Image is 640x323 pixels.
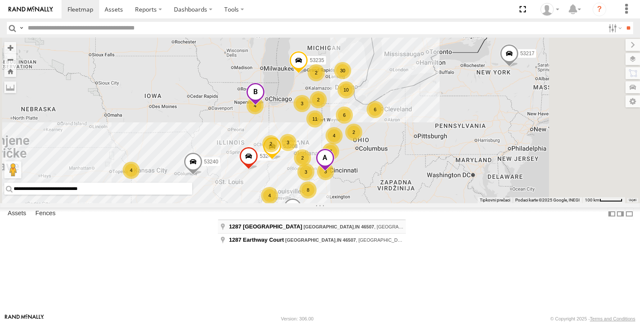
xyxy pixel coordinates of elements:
button: Povucite Pegmana na kartu da biste otvorili Street View [4,161,21,178]
div: 3 [317,163,334,180]
button: Tipkovni prečaci [480,197,510,203]
span: 100 km [585,198,599,202]
span: 53217 [520,50,534,56]
span: Podaci karte ©2025 Google, INEGI [515,198,580,202]
img: rand-logo.svg [9,6,53,12]
a: Visit our Website [5,314,44,323]
div: 10 [338,81,355,98]
div: 3 [279,134,297,151]
div: 6 [367,101,384,118]
button: Zoom Home [4,65,16,77]
label: Dock Summary Table to the Right [616,207,625,220]
span: 1287 Earthway Court [229,237,284,243]
label: Search Filter Options [605,22,623,34]
div: 11 [306,110,323,127]
button: Zoom in [4,42,16,53]
div: 4 [261,187,278,204]
span: [GEOGRAPHIC_DATA] [243,223,302,230]
div: 3 [297,163,314,181]
button: Mjerilo karte: 100 km naprema 50 piksela [582,197,625,203]
div: 2 [345,124,362,141]
a: Uvjeti [629,199,636,202]
span: 53240 [204,158,218,164]
div: Version: 306.00 [281,316,314,321]
span: [GEOGRAPHIC_DATA] [285,237,336,243]
div: 3 [294,95,311,112]
button: Zoom out [4,53,16,65]
label: Map Settings [625,95,640,107]
span: , , [GEOGRAPHIC_DATA] [303,224,426,229]
div: 4 [123,162,140,179]
span: , , [GEOGRAPHIC_DATA] [285,237,408,243]
div: 2 [308,64,325,81]
div: 2 [262,135,279,152]
label: Measure [4,81,16,93]
span: 53247 [260,153,274,159]
span: 46507 [343,237,356,243]
label: Search Query [18,22,25,34]
span: [GEOGRAPHIC_DATA] [303,224,354,229]
label: Fences [31,208,60,220]
span: 46507 [361,224,374,229]
div: 30 [334,62,351,79]
label: Assets [3,208,30,220]
label: Dock Summary Table to the Left [608,207,616,220]
div: 4 [326,127,343,144]
div: Miky Transport [537,3,562,16]
span: IN [337,237,341,243]
div: 7 [322,143,339,160]
a: Terms and Conditions [590,316,635,321]
div: 6 [336,107,353,124]
span: IN [355,224,360,229]
span: 1287 [229,223,241,230]
span: 53235 [310,57,324,63]
div: 2 [310,91,327,108]
i: ? [593,3,606,16]
div: 2 [294,149,311,166]
div: © Copyright 2025 - [550,316,635,321]
label: Hide Summary Table [625,207,634,220]
div: 4 [247,97,264,114]
div: 8 [299,181,317,199]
